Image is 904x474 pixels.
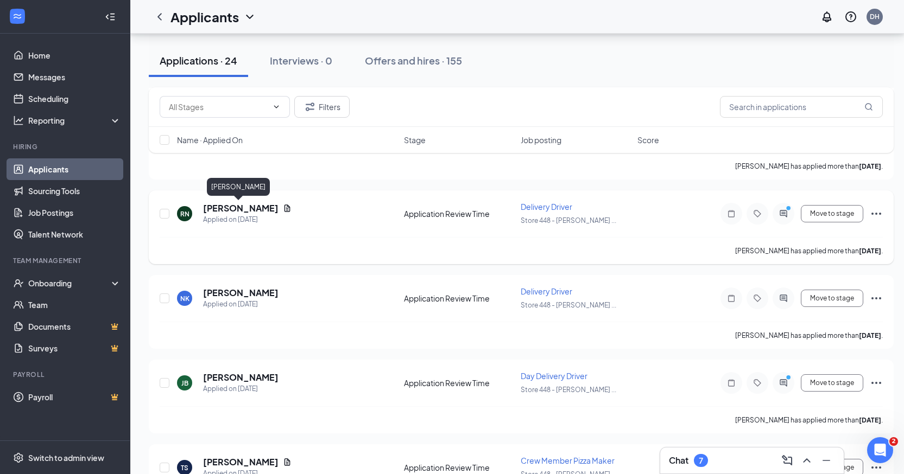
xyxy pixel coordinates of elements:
[521,216,616,225] span: Store 448 - [PERSON_NAME] ...
[818,452,835,469] button: Minimize
[160,54,237,67] div: Applications · 24
[203,214,292,225] div: Applied on [DATE]
[781,454,794,467] svg: ComposeMessage
[207,178,270,196] div: [PERSON_NAME]
[521,202,572,212] span: Delivery Driver
[28,115,122,126] div: Reporting
[177,134,243,145] span: Name · Applied On
[9,203,208,357] div: Anne says…
[870,12,880,21] div: DH
[521,286,572,296] span: Delivery Driver
[203,299,279,310] div: Applied on [DATE]
[13,115,24,126] svg: Analysis
[294,96,350,118] button: Filter Filters
[73,322,143,330] a: [PHONE_NUMBER]
[801,205,863,222] button: Move to stage
[7,4,28,25] button: go back
[180,294,189,303] div: NK
[735,415,883,425] p: [PERSON_NAME] has applied more than .
[9,171,208,172] div: New messages divider
[28,294,121,316] a: Team
[13,142,119,151] div: Hiring
[203,287,279,299] h5: [PERSON_NAME]
[28,386,121,408] a: PayrollCrown
[725,294,738,303] svg: Note
[28,158,121,180] a: Applicants
[870,461,883,474] svg: Ellipses
[17,84,169,148] div: Hi [PERSON_NAME], just following up to ensure all your concerns are being addressed. If there’s a...
[777,294,790,303] svg: ActiveChat
[801,374,863,392] button: Move to stage
[521,301,616,309] span: Store 448 - [PERSON_NAME] ...
[12,11,23,22] svg: WorkstreamLogo
[735,246,883,255] p: [PERSON_NAME] has applied more than .
[867,437,893,463] iframe: Intercom live chat
[43,37,175,60] a: E-verify-[PERSON_NAME]
[669,454,688,466] h3: Chat
[870,207,883,220] svg: Ellipses
[404,462,514,473] div: Application Review Time
[105,11,116,22] svg: Collapse
[859,162,881,170] b: [DATE]
[9,62,208,77] div: [DATE]
[13,256,119,265] div: Team Management
[153,10,166,23] svg: ChevronLeft
[521,134,561,145] span: Job posting
[272,103,281,111] svg: ChevronDown
[783,205,796,214] svg: PrimaryDot
[31,6,48,23] img: Profile image for Fin
[53,14,135,24] p: The team can also help
[404,134,426,145] span: Stage
[13,278,24,289] svg: UserCheck
[283,204,292,213] svg: Document
[889,437,898,446] span: 2
[404,377,514,388] div: Application Review Time
[521,456,615,465] span: Crew Member Pizza Maker
[28,452,104,463] div: Switch to admin view
[783,374,796,383] svg: PrimaryDot
[170,8,239,26] h1: Applicants
[181,379,188,388] div: JB
[725,209,738,218] svg: Note
[521,386,616,394] span: Store 448 - [PERSON_NAME] ...
[13,370,119,379] div: Payroll
[735,162,883,171] p: [PERSON_NAME] has applied more than .
[28,223,121,245] a: Talent Network
[28,278,112,289] div: Onboarding
[28,44,121,66] a: Home
[17,231,159,251] b: I'll temporarily close this conversation for now.
[725,379,738,387] svg: Note
[844,10,857,23] svg: QuestionInfo
[191,4,210,24] div: Close
[28,180,121,202] a: Sourcing Tools
[521,371,587,381] span: Day Delivery Driver
[243,10,256,23] svg: ChevronDown
[801,290,863,307] button: Move to stage
[28,337,121,359] a: SurveysCrown
[777,379,790,387] svg: ActiveChat
[779,452,796,469] button: ComposeMessage
[17,209,169,294] div: Hi [PERSON_NAME], I haven't received your response. I've enjoyed our chat. If there’s nothing els...
[798,452,816,469] button: ChevronUp
[9,357,208,434] div: Fin says…
[9,77,178,154] div: Hi [PERSON_NAME], just following up to ensure all your concerns are being addressed. If there’s a...
[181,463,188,472] div: TS
[864,103,873,111] svg: MagnifyingGlass
[720,96,883,118] input: Search in applications
[180,209,189,219] div: RN
[9,77,208,163] div: Anne says…
[60,284,153,293] a: Workstream Help Center
[270,54,332,67] div: Interviews · 0
[735,331,883,340] p: [PERSON_NAME] has applied more than .
[777,209,790,218] svg: ActiveChat
[751,209,764,218] svg: Tag
[365,54,462,67] div: Offers and hires · 155
[28,88,121,110] a: Scheduling
[751,379,764,387] svg: Tag
[66,44,166,53] span: E-verify-[PERSON_NAME]
[169,101,268,113] input: All Stages
[751,294,764,303] svg: Tag
[859,416,881,424] b: [DATE]
[870,376,883,389] svg: Ellipses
